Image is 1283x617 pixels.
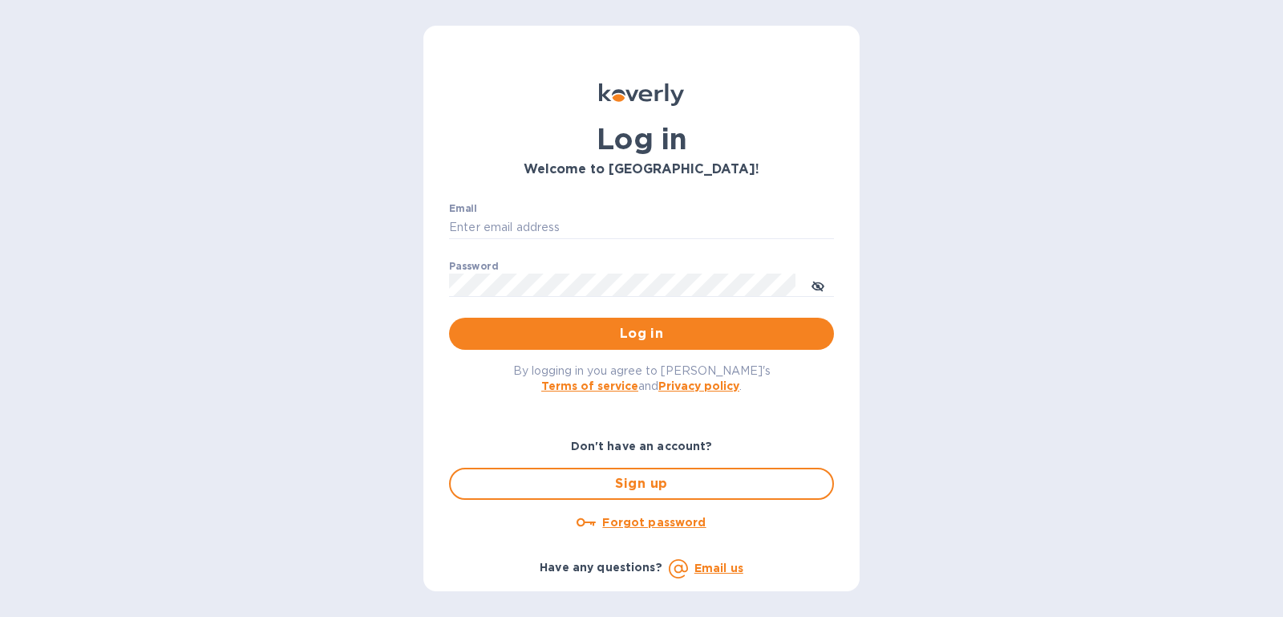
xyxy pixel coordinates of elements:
[541,380,638,392] a: Terms of service
[449,162,834,177] h3: Welcome to [GEOGRAPHIC_DATA]!
[449,204,477,213] label: Email
[449,216,834,240] input: Enter email address
[658,380,739,392] a: Privacy policy
[540,561,662,574] b: Have any questions?
[463,474,820,493] span: Sign up
[513,364,771,392] span: By logging in you agree to [PERSON_NAME]'s and .
[571,440,713,453] b: Don't have an account?
[802,269,834,301] button: toggle password visibility
[602,516,706,529] u: Forgot password
[462,324,821,343] span: Log in
[449,122,834,156] h1: Log in
[599,83,684,106] img: Koverly
[449,468,834,500] button: Sign up
[449,318,834,350] button: Log in
[694,562,743,574] a: Email us
[449,262,498,271] label: Password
